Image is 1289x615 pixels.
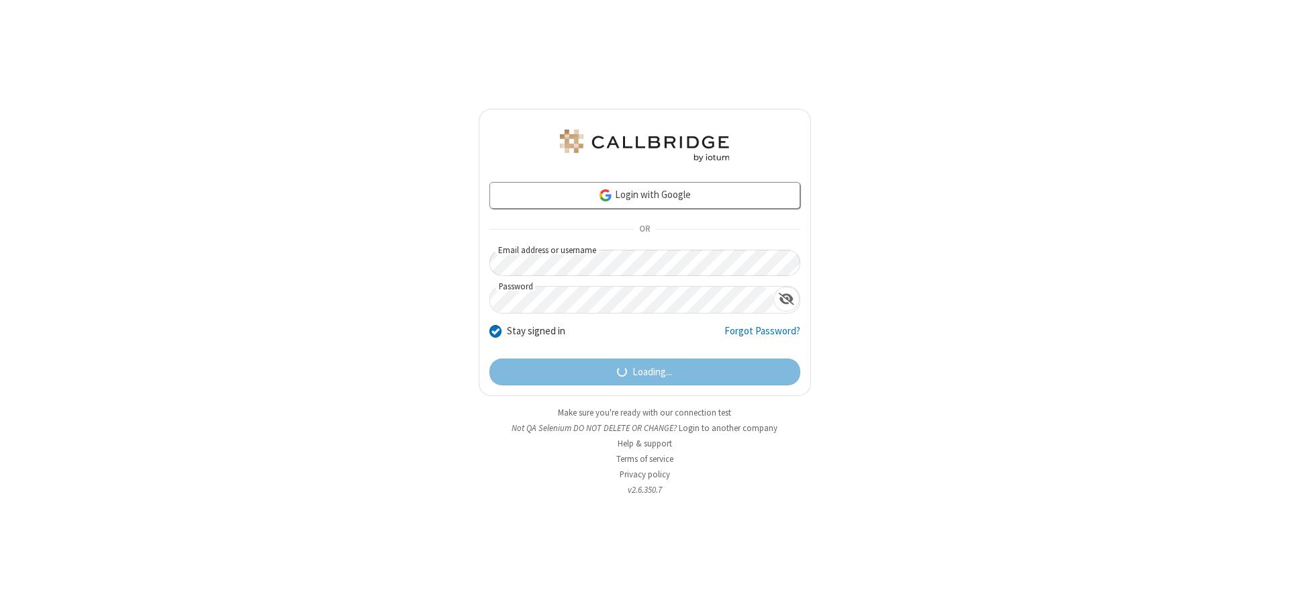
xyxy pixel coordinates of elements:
button: Login to another company [679,422,777,434]
a: Privacy policy [620,469,670,480]
a: Terms of service [616,453,673,465]
li: Not QA Selenium DO NOT DELETE OR CHANGE? [479,422,811,434]
button: Loading... [489,359,800,385]
img: google-icon.png [598,188,613,203]
label: Stay signed in [507,324,565,339]
a: Help & support [618,438,672,449]
input: Email address or username [489,250,800,276]
li: v2.6.350.7 [479,483,811,496]
img: QA Selenium DO NOT DELETE OR CHANGE [557,130,732,162]
div: Show password [773,287,800,312]
span: OR [634,220,655,239]
input: Password [490,287,773,313]
a: Login with Google [489,182,800,209]
a: Forgot Password? [724,324,800,349]
span: Loading... [632,365,672,380]
a: Make sure you're ready with our connection test [558,407,731,418]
